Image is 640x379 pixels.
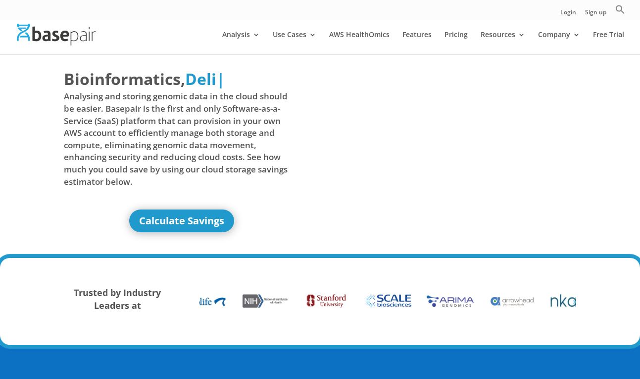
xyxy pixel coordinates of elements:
[185,68,216,89] span: Deli
[273,31,316,54] a: Use Cases
[402,31,432,54] a: Features
[64,68,185,90] span: Bioinformatics,
[74,287,161,311] strong: Trusted by Industry Leaders at
[585,9,606,20] a: Sign up
[538,31,580,54] a: Company
[64,90,299,188] span: Analysing and storing genomic data in the cloud should be easier. Basepair is the first and only ...
[560,9,576,20] a: Login
[17,24,96,45] img: Basepair
[327,68,563,200] iframe: Basepair - NGS Analysis Simplified
[615,4,625,20] a: Search Icon Link
[481,31,525,54] a: Resources
[222,31,260,54] a: Analysis
[444,31,468,54] a: Pricing
[329,31,390,54] a: AWS HealthOmics
[216,68,225,89] span: |
[129,210,234,232] a: Calculate Savings
[593,31,624,54] a: Free Trial
[615,4,625,14] svg: Search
